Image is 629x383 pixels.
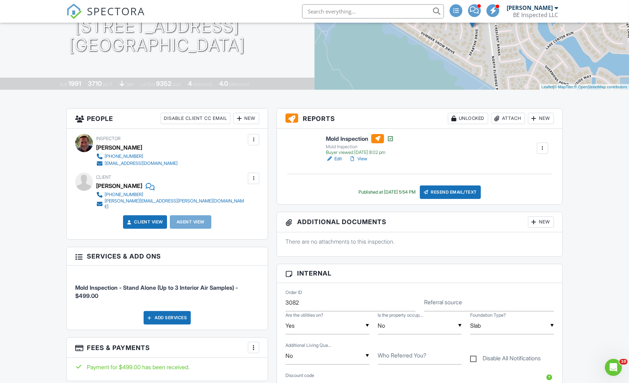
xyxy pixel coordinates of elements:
[378,347,462,365] input: Who Referred You?
[285,372,314,379] label: Discount code
[75,363,259,371] div: Payment for $499.00 has been received.
[161,113,230,124] div: Disable Client CC Email
[75,284,238,299] span: Mold Inspection - Stand Alone (Up to 3 Interior Air Samples) - $499.00
[513,11,558,18] div: BE Inspected LLC
[96,174,111,180] span: Client
[144,311,191,324] div: Add Services
[96,142,142,153] div: [PERSON_NAME]
[103,82,113,87] span: sq. ft.
[88,80,102,87] div: 3710
[285,289,302,296] label: Order ID
[67,247,268,266] h3: Services & Add ons
[156,80,171,87] div: 9352
[69,17,245,55] h1: [STREET_ADDRESS] [GEOGRAPHIC_DATA]
[277,264,562,283] h3: Internal
[285,342,331,349] label: Additional Living Quarter?
[619,359,628,365] span: 10
[378,351,427,359] label: Who Referred You?
[326,150,394,155] div: Buyer viewed [DATE] 8:02 pm
[507,4,553,11] div: [PERSON_NAME]
[96,198,246,210] a: [PERSON_NAME][EMAIL_ADDRESS][PERSON_NAME][DOMAIN_NAME]
[420,185,481,199] div: Resend Email/Text
[219,80,228,87] div: 4.0
[326,144,394,150] div: Mold Inspection
[302,4,444,18] input: Search everything...
[448,113,488,124] div: Unlocked
[67,109,268,129] h3: People
[96,181,142,191] div: [PERSON_NAME]
[75,271,259,305] li: Service: Mold Inspection - Stand Alone (Up to 3 Interior Air Samples)
[105,154,143,159] div: [PHONE_NUMBER]
[574,85,627,89] a: © OpenStreetMap contributors
[68,80,81,87] div: 1991
[87,4,145,18] span: SPECTORA
[470,355,541,364] label: Disable All Notifications
[172,82,181,87] span: sq.ft.
[540,84,629,90] div: |
[605,359,622,376] iframe: Intercom live chat
[349,155,367,162] a: View
[554,85,573,89] a: © MapTiler
[140,82,155,87] span: Lot Size
[96,160,178,167] a: [EMAIL_ADDRESS][DOMAIN_NAME]
[326,155,342,162] a: Edit
[105,192,143,198] div: [PHONE_NUMBER]
[60,82,67,87] span: Built
[229,82,249,87] span: bathrooms
[378,312,423,318] label: Is the property occupied?
[491,113,525,124] div: Attach
[326,134,394,143] h6: Mold Inspection
[67,338,268,358] h3: Fees & Payments
[470,312,506,318] label: Foundation Type?
[528,113,554,124] div: New
[188,80,192,87] div: 4
[285,312,323,318] label: Are the utilities on?
[233,113,259,124] div: New
[424,298,462,306] label: Referral source
[326,134,394,155] a: Mold Inspection Mold Inspection Buyer viewed [DATE] 8:02 pm
[285,238,554,245] p: There are no attachments to this inspection.
[96,191,246,198] a: [PHONE_NUMBER]
[541,85,553,89] a: Leaflet
[66,4,82,19] img: The Best Home Inspection Software - Spectora
[126,82,133,87] span: slab
[277,212,562,232] h3: Additional Documents
[358,189,416,195] div: Published at [DATE] 5:54 PM
[105,198,246,210] div: [PERSON_NAME][EMAIL_ADDRESS][PERSON_NAME][DOMAIN_NAME]
[193,82,212,87] span: bedrooms
[105,161,178,166] div: [EMAIL_ADDRESS][DOMAIN_NAME]
[277,109,562,129] h3: Reports
[66,10,145,24] a: SPECTORA
[126,218,163,226] a: Client View
[96,136,121,141] span: Inspector
[528,216,554,228] div: New
[96,153,178,160] a: [PHONE_NUMBER]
